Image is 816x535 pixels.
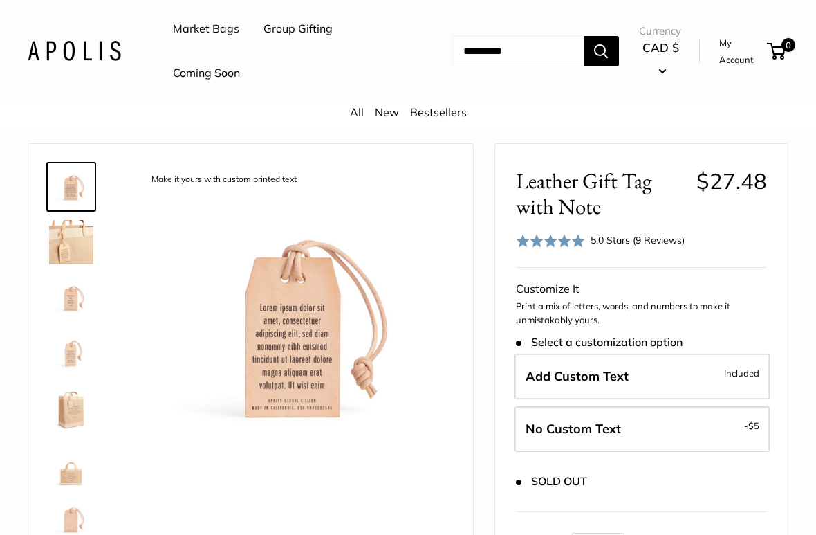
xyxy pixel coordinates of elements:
a: New [375,105,399,119]
a: description_5 oz vegetable tanned American leather [46,383,96,433]
span: $27.48 [696,167,767,194]
label: Add Custom Text [514,354,770,399]
img: description_5 oz vegetable tanned American leather [49,386,93,430]
a: description_Make it yours with custom printed text [46,162,96,212]
img: description_Make it yours with custom printed text [49,165,93,209]
a: description_The size is 2.25" X 3.75" [46,439,96,489]
a: 0 [768,43,786,60]
a: description_3mm thick, vegetable tanned American leather [46,217,96,267]
button: CAD $ [639,37,684,81]
img: description_The size is 2.25" X 3.75" [49,442,93,486]
input: Search... [452,36,584,66]
span: Add Custom Text [526,368,629,384]
div: 5.0 Stars (9 Reviews) [591,233,685,248]
p: Print a mix of letters, words, and numbers to make it unmistakably yours. [516,300,767,327]
div: Customize It [516,279,767,300]
div: Make it yours with custom printed text [145,170,304,189]
span: Select a customization option [516,336,683,349]
a: Market Bags [173,19,239,39]
a: Bestsellers [410,105,467,119]
img: description_Custom printed text with eco-friendly ink [49,331,93,375]
div: 5.0 Stars (9 Reviews) [516,230,685,251]
button: Search [584,36,619,66]
span: No Custom Text [526,421,621,437]
span: $5 [748,420,759,431]
a: description_Here are a couple ideas for what to personalize this gift tag for... [46,273,96,323]
span: - [744,417,759,434]
a: description_Custom printed text with eco-friendly ink [46,328,96,378]
img: Apolis [28,41,121,61]
span: CAD $ [642,40,679,55]
span: Included [724,365,759,381]
img: description_Here are a couple ideas for what to personalize this gift tag for... [49,275,93,320]
a: Group Gifting [263,19,333,39]
img: description_3mm thick, vegetable tanned American leather [49,220,93,264]
label: Leave Blank [514,406,770,452]
a: Coming Soon [173,63,240,84]
img: description_Make it yours with custom printed text [139,165,452,478]
span: 0 [781,38,795,52]
a: My Account [719,35,762,69]
span: Currency [639,21,684,41]
span: Leather Gift Tag with Note [516,168,686,219]
span: SOLD OUT [516,475,587,488]
a: All [350,105,364,119]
